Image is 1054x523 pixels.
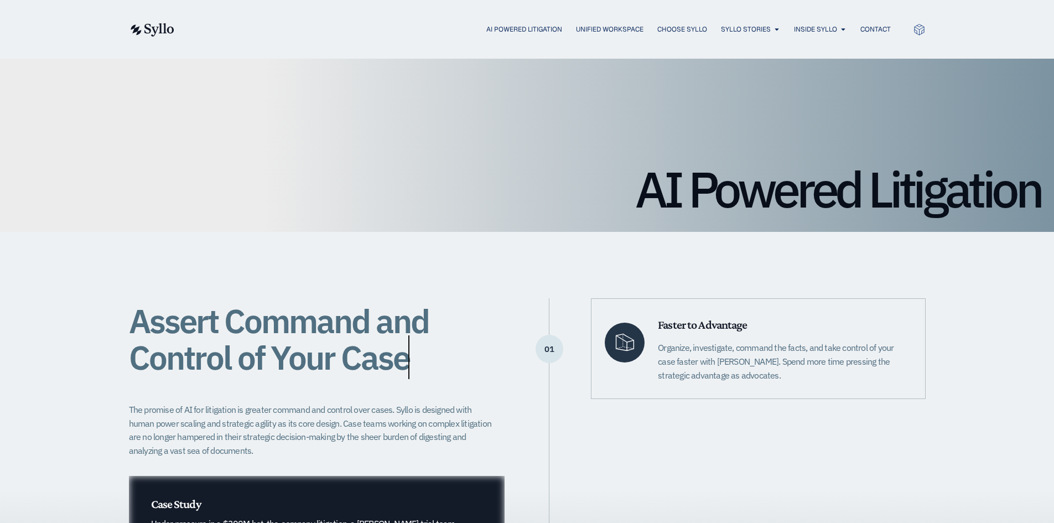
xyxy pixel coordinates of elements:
nav: Menu [196,24,891,35]
a: AI Powered Litigation [486,24,562,34]
p: Organize, investigate, command the facts, and take control of your case faster with [PERSON_NAME]... [658,341,911,382]
p: 01 [536,349,563,350]
p: The promise of AI for litigation is greater command and control over cases. Syllo is designed wit... [129,403,499,458]
a: Contact [860,24,891,34]
div: Menu Toggle [196,24,891,35]
a: Unified Workspace [576,24,643,34]
span: Assert Command and Control of Your Case [129,299,429,379]
h1: AI Powered Litigation [13,164,1041,214]
a: Choose Syllo [657,24,707,34]
a: Syllo Stories [721,24,771,34]
span: Faster to Advantage [658,318,747,332]
img: syllo [129,23,174,37]
a: Inside Syllo [794,24,837,34]
span: Case Study [151,497,201,511]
